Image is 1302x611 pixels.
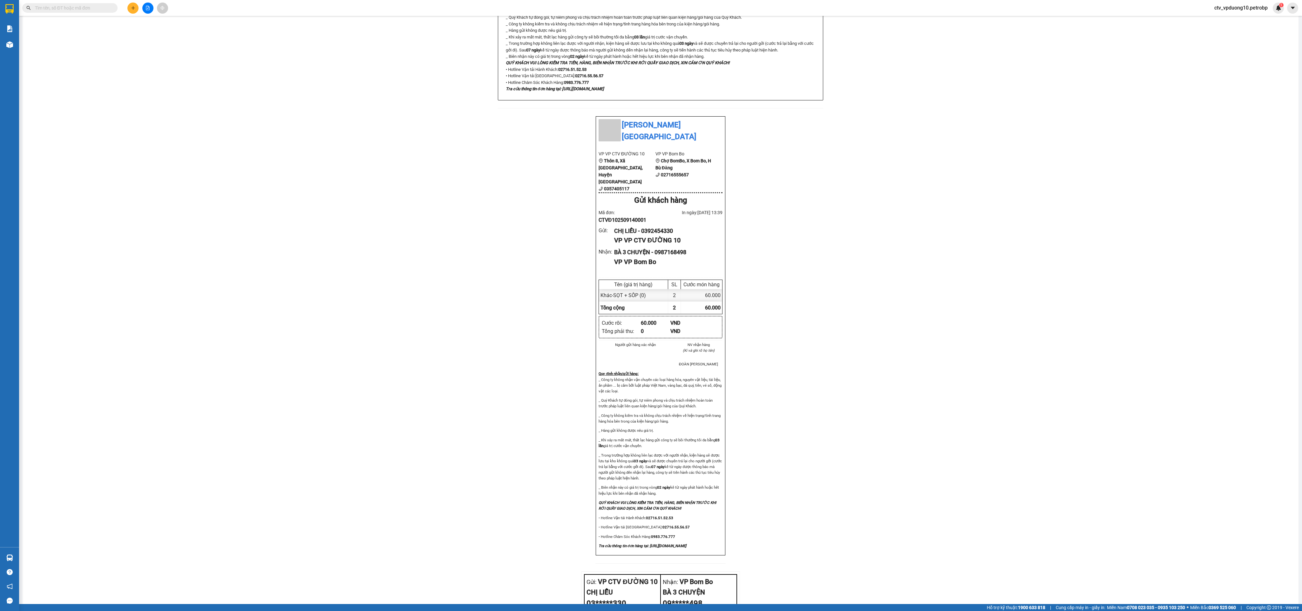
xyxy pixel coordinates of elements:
strong: Tra cứu thông tin đơn hàng tại: [URL][DOMAIN_NAME] [506,86,604,91]
div: Tổng phải thu : [602,327,641,335]
li: [PERSON_NAME][GEOGRAPHIC_DATA] [599,119,722,143]
span: environment [655,159,660,163]
strong: 0983.776.777 [564,80,589,85]
img: solution-icon [6,25,13,32]
span: Miền Nam [1107,604,1185,611]
strong: 07 ngày [651,465,665,469]
p: _ Hàng gửi không được nêu giá trị. [506,27,815,34]
p: _ Quý Khách tự đóng gói, tự niêm phong và chịu trách nhiệm hoàn toàn trước pháp luật liên quan ki... [506,14,815,21]
p: _ Công ty không nhận vận chuyển các loại hàng hóa, nguyên vật liệu, tài liệu, ấn phẩm ... bị cấm ... [599,377,722,394]
strong: 0708 023 035 - 0935 103 250 [1127,605,1185,610]
p: _ Khi xảy ra mất mát, thất lạc hàng gửi công ty sẽ bồi thường tối đa bằng giá trị cước vận chuyển. [599,437,722,449]
span: plus [131,6,135,10]
div: In ngày: [DATE] 13:39 [661,209,722,216]
p: • Hotline Chăm Sóc Khách Hàng: [506,79,815,86]
p: _ Trong trường hợp không liên lạc được với người nhận, kiện hàng sẽ được lưu tại kho không quá và... [506,40,815,53]
strong: 02716.55.56.57 [575,73,603,78]
span: Tổng cộng [600,305,625,311]
div: SL [670,282,679,288]
span: phone [655,173,660,177]
strong: Tra cứu thông tin đơn hàng tại: [URL][DOMAIN_NAME] [599,544,686,548]
div: VND [670,327,700,335]
img: warehouse-icon [6,554,13,561]
b: Thôn 8, Xã [GEOGRAPHIC_DATA], Huyện [GEOGRAPHIC_DATA] [599,158,643,184]
span: ctv_vpduong10.petrobp [1209,4,1273,12]
b: 0357405117 [604,186,629,191]
li: Người gửi hàng xác nhận [611,342,659,348]
b: Chợ BomBo, X Bom Bo, H Bù Đăng [655,158,711,170]
strong: 02 ngày [657,485,670,490]
span: 60.000 [705,305,721,311]
span: Cung cấp máy in - giấy in: [1056,604,1105,611]
span: file-add [146,6,150,10]
span: 1 [1280,3,1282,7]
span: Hỗ trợ kỹ thuật: [987,604,1045,611]
li: VP VP Bom Bo [655,150,712,157]
button: aim [157,3,168,14]
span: notification [7,583,13,589]
div: VP CTV ĐƯỜNG 10 [587,577,658,587]
span: Nhận: [663,579,678,585]
p: • Hotline Chăm Sóc Khách Hàng: [599,534,722,540]
p: _ Công ty không kiểm tra và không chịu trách nhiệm về hiện trạng/tình trang hàng hóa bên trong củ... [506,21,815,27]
sup: 1 [1279,3,1284,7]
strong: 02716.55.56.57 [662,525,690,529]
p: • Hotline Vận tải [GEOGRAPHIC_DATA]: [506,73,815,79]
p: • Hotline Vận tải [GEOGRAPHIC_DATA]: [599,524,722,530]
span: Gửi: [587,579,596,585]
span: phone [599,187,603,191]
span: | [1241,604,1242,611]
p: • Hotline Vận tải Hành Khách: [599,515,722,521]
p: • Hotline Vận tải Hành Khách: [506,66,815,73]
img: icon-new-feature [1276,5,1281,11]
strong: QUÝ KHÁCH VUI LÒNG KIỂM TRA TIỀN, HÀNG, BIÊN NHẬN TRƯỚC KHI RỜI QUẦY GIAO DỊCH, XIN CẢM ƠN QUÝ KH... [506,60,729,65]
p: _ Biên nhận này có giá trị trong vòng kể từ ngày phát hành hoặc hết hiệu lực khi bên nhận đã nhận... [506,53,815,60]
div: Nhận : [599,248,614,256]
div: 60.000 [681,289,722,302]
button: file-add [142,3,153,14]
div: CHỊ LIỄU - 0392454330 [614,227,717,235]
div: BÀ 3 CHUYỆN - 0987168498 [614,248,717,257]
strong: 03 ngày [679,41,693,46]
div: VP VP CTV ĐƯỜNG 10 [614,235,717,245]
div: BÀ 3 CHUYỆN [663,587,735,598]
li: VP VP CTV ĐƯỜNG 10 [599,150,655,157]
img: logo-vxr [5,4,14,14]
strong: 07 ngày [526,48,540,52]
button: plus [127,3,139,14]
span: Khác - SỌT + SỐP (0) [600,292,646,298]
span: search [26,6,31,10]
i: (Kí và ghi rõ họ tên) [683,348,715,353]
li: NV nhận hàng [675,342,722,348]
p: _ Biên nhận này có giá trị trong vòng kể từ ngày phát hành hoặc hết hiệu lực khi bên nhận đã nhận... [599,485,722,496]
div: VP VP Bom Bo [614,257,717,267]
span: environment [599,159,603,163]
span: question-circle [7,569,13,575]
span: message [7,598,13,604]
div: 60.000 [641,319,670,327]
span: caret-down [1290,5,1296,11]
p: _ Quý Khách tự đóng gói, tự niêm phong và chịu trách nhiệm hoàn toàn trước pháp luật liên quan ki... [599,397,722,409]
strong: 0983.776.777 [651,534,675,539]
div: CHỊ LIỄU [587,587,658,598]
div: Cước món hàng [682,282,721,288]
span: ⚪️ [1187,606,1189,609]
p: _ Hàng gửi không được nêu giá trị. [599,428,722,433]
strong: 0369 525 060 [1209,605,1236,610]
div: VND [670,319,700,327]
div: Tên (giá trị hàng) [600,282,666,288]
strong: 02716.51.52.53 [646,516,673,520]
b: 02716555657 [661,172,689,177]
div: Mã đơn: [599,209,661,224]
div: 2 [668,289,681,302]
div: 0 [641,327,670,335]
input: Tìm tên, số ĐT hoặc mã đơn [35,4,110,11]
div: Gửi khách hàng [599,194,722,207]
p: _ Công ty không kiểm tra và không chịu trách nhiệm về hiện trạng/tình trang hàng hóa bên trong củ... [599,413,722,424]
strong: 02716.51.52.53 [558,67,587,72]
span: copyright [1267,605,1271,610]
span: 2 [673,305,676,311]
li: ĐOÀN [PERSON_NAME] [675,361,722,367]
p: _ Trong trường hợp không liên lạc được với người nhận, kiện hàng sẽ được lưu tại kho không quá và... [599,452,722,481]
img: warehouse-icon [6,41,13,48]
